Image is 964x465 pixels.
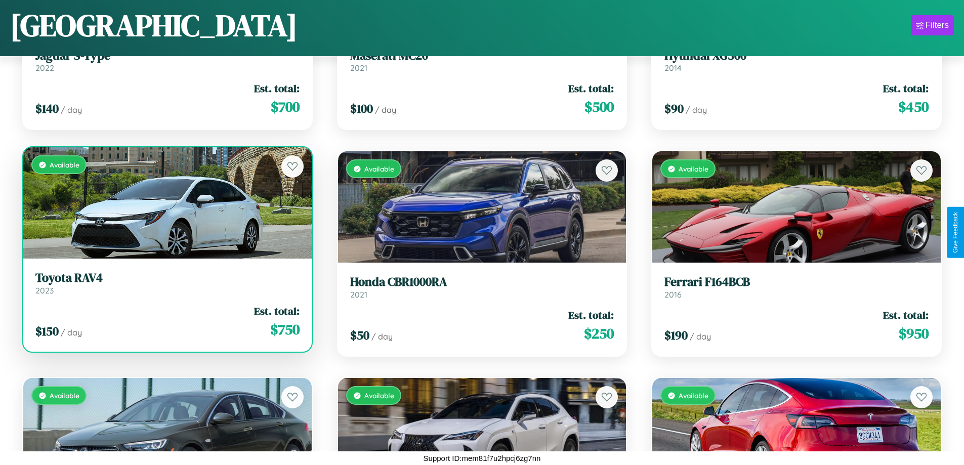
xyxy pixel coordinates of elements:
span: / day [61,327,82,337]
span: Est. total: [883,81,929,96]
span: Est. total: [254,304,300,318]
span: $ 450 [898,97,929,117]
span: / day [61,105,82,115]
a: Honda CBR1000RA2021 [350,275,614,300]
span: $ 250 [584,323,614,344]
a: Jaguar S-Type2022 [35,49,300,73]
span: / day [375,105,396,115]
span: $ 500 [584,97,614,117]
span: $ 150 [35,323,59,340]
span: Available [364,391,394,400]
h3: Toyota RAV4 [35,271,300,285]
span: Est. total: [254,81,300,96]
span: 2021 [350,63,367,73]
div: Give Feedback [952,212,959,253]
a: Hyundai XG3002014 [664,49,929,73]
span: / day [686,105,707,115]
span: Available [50,391,79,400]
span: Est. total: [568,308,614,322]
a: Maserati MC202021 [350,49,614,73]
span: $ 100 [350,100,373,117]
span: $ 700 [271,97,300,117]
p: Support ID: mem81f7u2hpcj6zg7nn [424,451,541,465]
span: Available [364,164,394,173]
span: $ 140 [35,100,59,117]
span: 2014 [664,63,682,73]
h1: [GEOGRAPHIC_DATA] [10,5,298,46]
span: $ 50 [350,327,369,344]
a: Toyota RAV42023 [35,271,300,295]
span: 2022 [35,63,54,73]
h3: Honda CBR1000RA [350,275,614,289]
span: $ 950 [899,323,929,344]
span: Available [679,164,708,173]
div: Filters [926,20,949,30]
span: / day [690,331,711,342]
button: Filters [911,15,954,35]
a: Ferrari F164BCB2016 [664,275,929,300]
span: $ 90 [664,100,684,117]
span: $ 190 [664,327,688,344]
span: 2016 [664,289,682,300]
span: 2021 [350,289,367,300]
span: 2023 [35,285,54,295]
span: Est. total: [883,308,929,322]
span: Available [50,160,79,169]
span: $ 750 [270,319,300,340]
h3: Ferrari F164BCB [664,275,929,289]
span: / day [371,331,393,342]
span: Est. total: [568,81,614,96]
span: Available [679,391,708,400]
